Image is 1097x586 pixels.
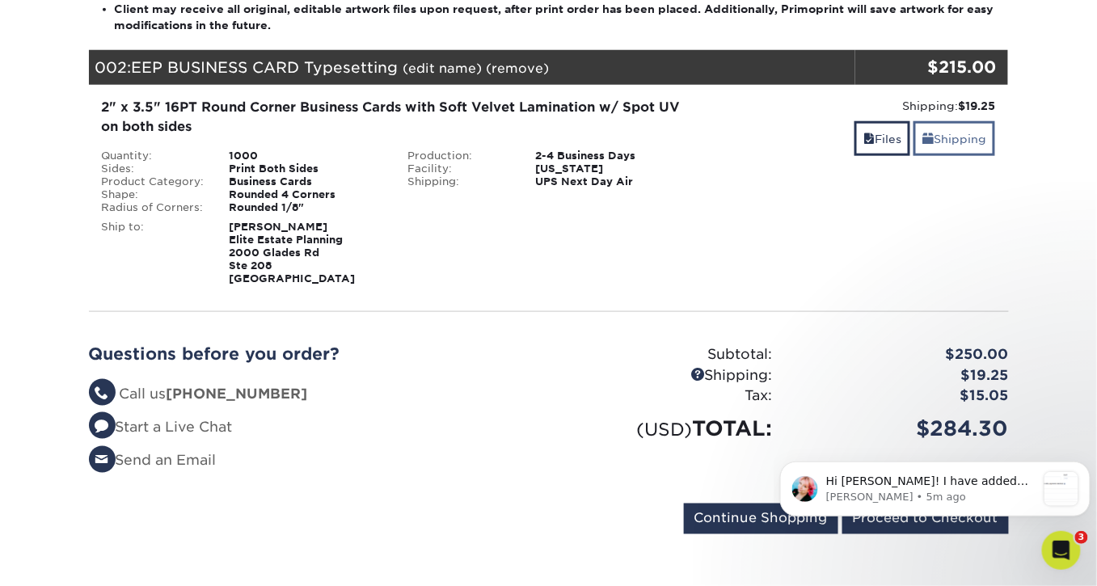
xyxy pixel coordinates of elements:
[863,133,875,145] span: files
[90,221,217,285] div: Ship to:
[958,99,995,112] strong: $19.25
[89,419,233,435] a: Start a Live Chat
[785,344,1021,365] div: $250.00
[1075,531,1088,544] span: 3
[90,150,217,162] div: Quantity:
[549,386,785,407] div: Tax:
[523,162,702,175] div: [US_STATE]
[217,150,395,162] div: 1000
[53,45,258,315] span: Hi [PERSON_NAME]! I have added the reorder back to the cart along with the $35 design fee. If you...
[549,344,785,365] div: Subtotal:
[785,365,1021,386] div: $19.25
[855,55,997,79] div: $215.00
[714,98,996,114] div: Shipping:
[523,150,702,162] div: 2-4 Business Days
[132,58,399,76] span: EEP BUSINESS CARD Typesetting
[913,121,995,156] a: Shipping
[395,175,523,188] div: Shipping:
[229,221,355,285] strong: [PERSON_NAME] Elite Estate Planning 2000 Glades Rd Ste 208 [GEOGRAPHIC_DATA]
[1042,531,1081,570] iframe: Intercom live chat
[549,365,785,386] div: Shipping:
[217,175,395,188] div: Business Cards
[774,429,1097,542] iframe: Intercom notifications message
[89,50,855,86] div: 002:
[854,121,910,156] a: Files
[217,162,395,175] div: Print Both Sides
[395,162,523,175] div: Facility:
[922,133,934,145] span: shipping
[90,162,217,175] div: Sides:
[53,61,263,75] p: Message from Jenny, sent 5m ago
[90,201,217,214] div: Radius of Corners:
[217,201,395,214] div: Rounded 1/8"
[89,453,217,469] a: Send an Email
[90,188,217,201] div: Shape:
[523,175,702,188] div: UPS Next Day Air
[90,175,217,188] div: Product Category:
[167,386,308,402] strong: [PHONE_NUMBER]
[89,344,537,364] h2: Questions before you order?
[115,1,996,34] li: Client may receive all original, editable artwork files upon request, after print order has been ...
[217,188,395,201] div: Rounded 4 Corners
[785,413,1021,444] div: $284.30
[684,504,838,534] input: Continue Shopping
[395,150,523,162] div: Production:
[102,98,690,137] div: 2" x 3.5" 16PT Round Corner Business Cards with Soft Velvet Lamination w/ Spot UV on both sides
[89,384,537,405] li: Call us
[549,413,785,444] div: TOTAL:
[785,386,1021,407] div: $15.05
[637,419,693,440] small: (USD)
[403,61,483,76] a: (edit name)
[487,61,550,76] a: (remove)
